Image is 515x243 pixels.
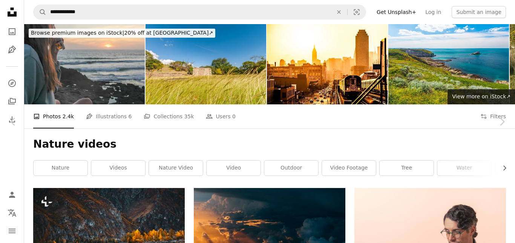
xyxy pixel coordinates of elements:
[5,205,20,220] button: Language
[322,160,376,176] a: video footage
[31,30,213,36] span: 20% off at [GEOGRAPHIC_DATA] ↗
[5,24,20,39] a: Photos
[331,5,347,19] button: Clear
[388,24,509,104] img: Cape Frehel, Brittany
[489,86,515,158] a: Next
[33,138,506,151] h1: Nature videos
[86,104,132,128] a: Illustrations 6
[452,93,510,99] span: View more on iStock ↗
[5,76,20,91] a: Explore
[380,160,434,176] a: tree
[146,24,266,104] img: Architectural remains of a Mayan city in Chimaltenango, Guatemala.
[206,104,236,128] a: Users 0
[91,160,145,176] a: videos
[267,24,388,104] img: Sunset over New York skyline
[348,5,366,19] button: Visual search
[34,160,87,176] a: nature
[437,160,491,176] a: water
[33,235,185,242] a: An autumn view of a bend of a mountain river Katun turning to the right; fall in Altai mountains ...
[372,6,421,18] a: Get Unsplash+
[129,112,132,121] span: 6
[24,24,145,104] img: Young woman enjoys tea on beach at sunset
[264,160,318,176] a: outdoor
[24,24,220,42] a: Browse premium images on iStock|20% off at [GEOGRAPHIC_DATA]↗
[448,89,515,104] a: View more on iStock↗
[144,104,194,128] a: Collections 35k
[149,160,203,176] a: nature video
[207,160,261,176] a: video
[498,160,506,176] button: scroll list to the right
[5,223,20,238] button: Menu
[5,187,20,202] a: Log in / Sign up
[31,30,124,36] span: Browse premium images on iStock |
[232,112,236,121] span: 0
[452,6,506,18] button: Submit an image
[480,104,506,128] button: Filters
[5,42,20,57] a: Illustrations
[421,6,446,18] a: Log in
[34,5,46,19] button: Search Unsplash
[184,112,194,121] span: 35k
[33,5,366,20] form: Find visuals sitewide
